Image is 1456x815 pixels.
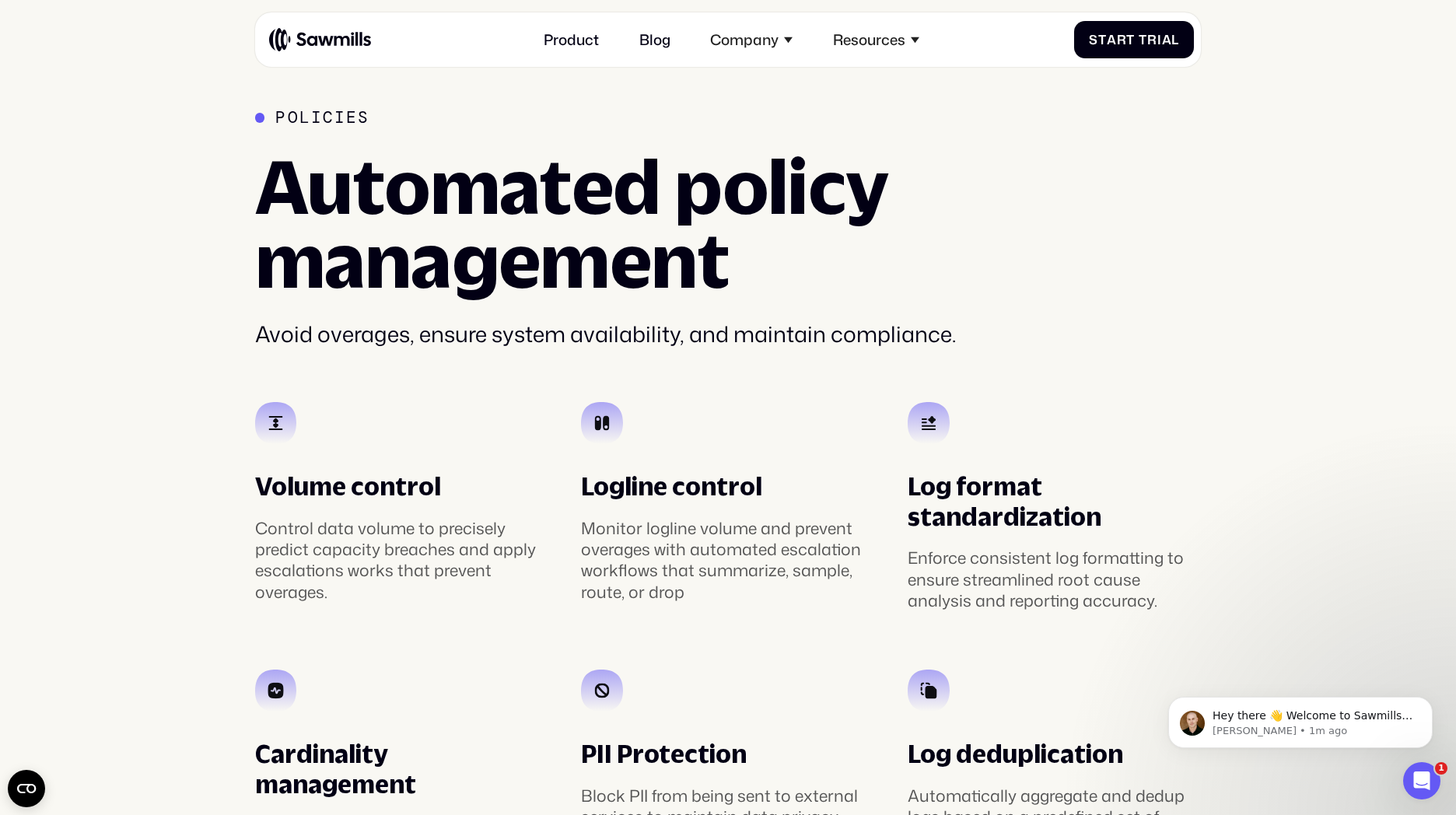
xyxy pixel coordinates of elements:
[1403,762,1440,799] iframe: Intercom live chat
[1435,762,1447,775] span: 1
[1139,32,1147,47] span: T
[1145,664,1456,773] iframe: Intercom notifications message
[255,149,1202,297] h2: Automated policy management
[833,31,905,48] div: Resources
[581,471,876,502] div: Logline control
[581,739,876,769] div: PII Protection
[255,319,1202,349] div: Avoid overages, ensure system availability, and maintain compliance.
[255,471,550,502] div: Volume control
[710,31,779,48] div: Company
[255,518,550,603] div: Control data volume to precisely predict capacity breaches and apply escalations works that preve...
[1126,32,1135,47] span: t
[1162,32,1172,47] span: a
[581,518,876,603] div: Monitor logline volume and prevent overages with automated escalation workflows that summarize, s...
[275,108,369,128] div: Policies
[628,20,681,60] a: Blog
[1117,32,1127,47] span: r
[699,20,803,60] div: Company
[1098,32,1107,47] span: t
[1089,32,1098,47] span: S
[68,45,268,135] span: Hey there 👋 Welcome to Sawmills. The smart telemetry management platform that solves cost, qualit...
[908,547,1202,611] div: Enforce consistent log formatting to ensure streamlined root cause analysis and reporting accuracy.
[68,60,268,74] p: Message from Winston, sent 1m ago
[1157,32,1162,47] span: i
[1074,21,1194,58] a: StartTrial
[8,770,45,807] button: Open CMP widget
[1147,32,1157,47] span: r
[908,739,1202,769] div: Log deduplication
[908,471,1202,531] div: Log format standardization
[1171,32,1179,47] span: l
[255,739,550,799] div: Cardinality management
[533,20,610,60] a: Product
[1107,32,1117,47] span: a
[822,20,930,60] div: Resources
